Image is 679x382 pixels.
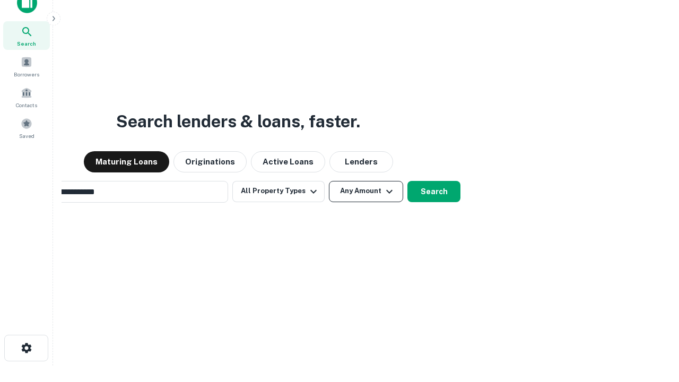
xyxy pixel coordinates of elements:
span: Borrowers [14,70,39,79]
span: Contacts [16,101,37,109]
iframe: Chat Widget [626,297,679,348]
button: Originations [173,151,247,172]
span: Saved [19,132,34,140]
a: Contacts [3,83,50,111]
h3: Search lenders & loans, faster. [116,109,360,134]
a: Borrowers [3,52,50,81]
button: Lenders [329,151,393,172]
a: Saved [3,114,50,142]
button: Any Amount [329,181,403,202]
button: Active Loans [251,151,325,172]
button: All Property Types [232,181,325,202]
button: Maturing Loans [84,151,169,172]
span: Search [17,39,36,48]
a: Search [3,21,50,50]
button: Search [407,181,460,202]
